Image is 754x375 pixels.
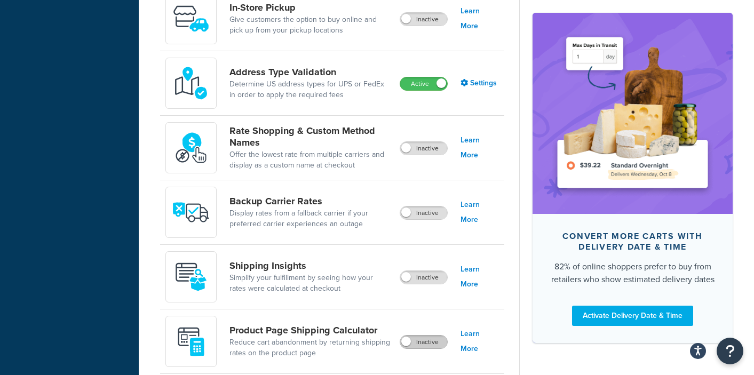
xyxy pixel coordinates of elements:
img: +D8d0cXZM7VpdAAAAAElFTkSuQmCC [172,323,210,360]
a: Offer the lowest rate from multiple carriers and display as a custom name at checkout [229,149,391,171]
label: Inactive [400,206,447,219]
a: Give customers the option to buy online and pick up from your pickup locations [229,14,391,36]
a: Learn More [461,326,499,356]
a: Settings [461,76,499,91]
img: icon-duo-feat-rate-shopping-ecdd8bed.png [172,129,210,166]
label: Inactive [400,271,447,284]
div: 82% of online shoppers prefer to buy from retailers who show estimated delivery dates [550,260,716,285]
a: Determine US address types for UPS or FedEx in order to apply the required fees [229,79,391,100]
a: Product Page Shipping Calculator [229,324,391,336]
a: Backup Carrier Rates [229,195,391,207]
div: Convert more carts with delivery date & time [550,230,716,252]
a: Learn More [461,133,499,163]
a: Display rates from a fallback carrier if your preferred carrier experiences an outage [229,208,391,229]
img: kIG8fy0lQAAAABJRU5ErkJggg== [172,65,210,102]
a: Shipping Insights [229,260,391,272]
a: Rate Shopping & Custom Method Names [229,125,391,148]
img: icon-duo-feat-backup-carrier-4420b188.png [172,194,210,231]
img: feature-image-ddt-36eae7f7280da8017bfb280eaccd9c446f90b1fe08728e4019434db127062ab4.png [549,29,717,197]
a: Reduce cart abandonment by returning shipping rates on the product page [229,337,391,358]
label: Inactive [400,13,447,26]
a: Learn More [461,197,499,227]
a: Activate Delivery Date & Time [572,305,693,325]
label: Inactive [400,142,447,155]
a: Address Type Validation [229,66,391,78]
a: Learn More [461,4,499,34]
button: Open Resource Center [717,338,743,364]
a: Learn More [461,262,499,292]
label: Active [400,77,447,90]
label: Inactive [400,336,447,348]
img: Acw9rhKYsOEjAAAAAElFTkSuQmCC [172,258,210,296]
a: In-Store Pickup [229,2,391,13]
a: Simplify your fulfillment by seeing how your rates were calculated at checkout [229,273,391,294]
